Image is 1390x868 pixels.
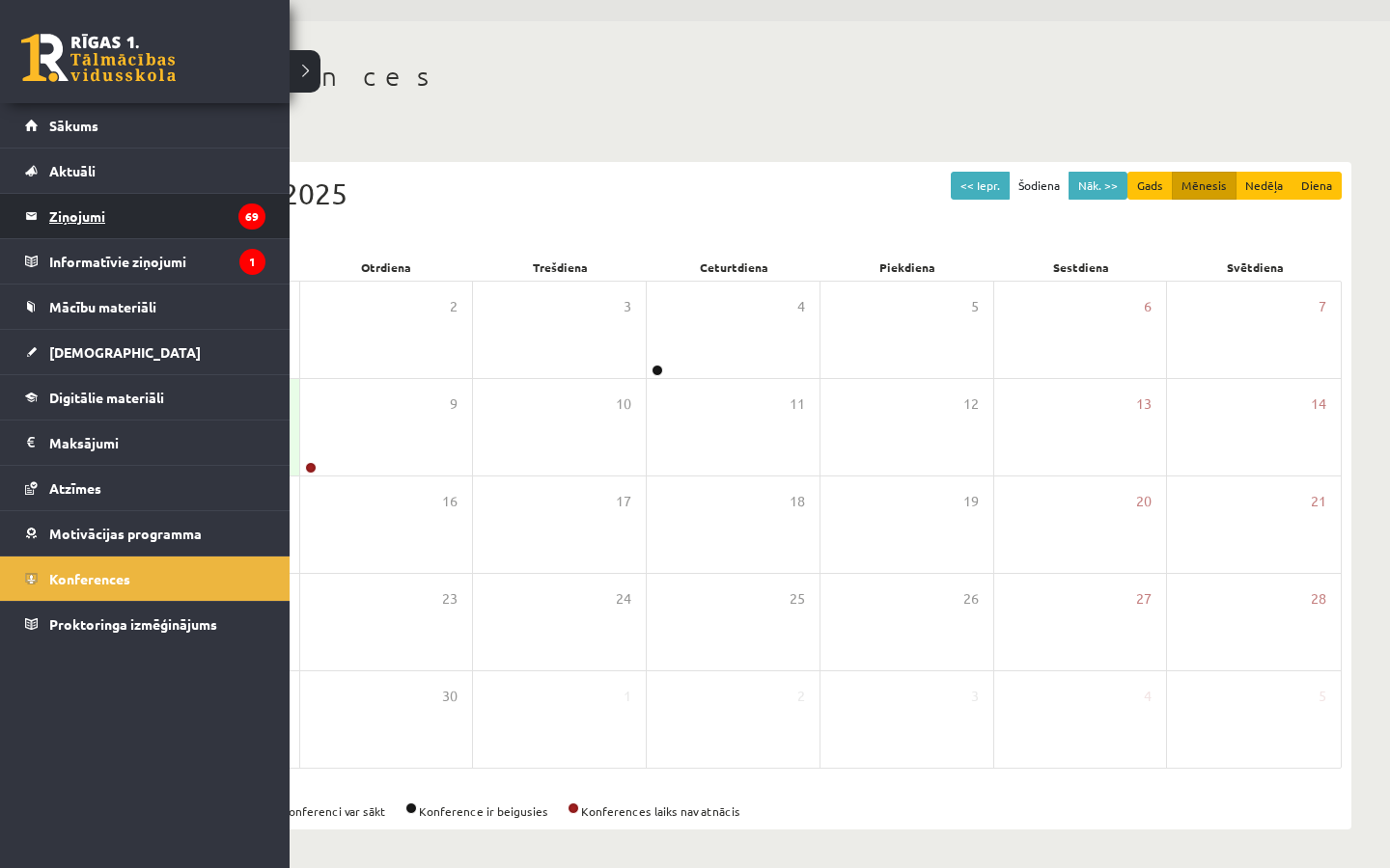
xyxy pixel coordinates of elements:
a: Sākums [25,103,265,148]
span: 21 [1311,491,1326,512]
div: Septembris 2025 [125,172,1342,215]
span: Konferences [49,570,130,587]
button: Nedēļa [1236,172,1293,200]
span: 26 [963,588,979,610]
span: 23 [442,588,458,610]
a: Motivācijas programma [25,511,265,556]
span: 17 [616,491,631,512]
span: 4 [797,296,805,317]
span: 25 [790,588,805,610]
button: Gads [1127,172,1173,200]
a: Ziņojumi69 [25,194,265,238]
legend: Ziņojumi [49,194,265,238]
i: 69 [238,203,265,230]
span: Sākums [49,117,98,134]
a: Rīgas 1. Tālmācības vidusskola [21,34,176,82]
a: Konferences [25,556,265,601]
a: Atzīmes [25,466,265,510]
span: 6 [1144,296,1152,317]
a: Mācību materiāli [25,285,265,329]
span: 20 [1136,491,1152,512]
span: 16 [442,491,458,512]
span: 2 [797,686,805,707]
span: 14 [1311,393,1326,415]
a: Proktoringa izmēģinājums [25,602,265,646]
h1: Konferences [116,60,1351,93]
div: Konference ir aktīva Konferenci var sākt Konference ir beigusies Konferences laiks nav atnācis [125,802,1342,820]
span: 9 [450,393,458,415]
span: 19 [963,491,979,512]
button: << Iepr. [951,172,1010,200]
span: 11 [790,393,805,415]
span: 7 [1319,296,1326,317]
span: 24 [616,588,631,610]
a: [DEMOGRAPHIC_DATA] [25,330,265,374]
span: 2 [450,296,458,317]
a: Maksājumi [25,420,265,465]
div: Svētdiena [1168,254,1342,281]
div: Piekdiena [820,254,994,281]
button: Diena [1292,172,1342,200]
button: Mēnesis [1172,172,1237,200]
span: 5 [971,296,979,317]
span: 18 [790,491,805,512]
span: 3 [624,296,631,317]
span: Motivācijas programma [49,525,202,542]
div: Sestdiena [994,254,1168,281]
button: Šodiena [1009,172,1070,200]
span: 1 [624,686,631,707]
span: 5 [1319,686,1326,707]
span: 13 [1136,393,1152,415]
span: Proktoringa izmēģinājums [49,615,217,633]
span: 4 [1144,686,1152,707]
span: [DEMOGRAPHIC_DATA] [49,343,201,361]
button: Nāk. >> [1069,172,1127,200]
span: Aktuāli [49,162,96,179]
span: 12 [963,393,979,415]
a: Informatīvie ziņojumi1 [25,239,265,284]
a: Digitālie materiāli [25,375,265,420]
span: 3 [971,686,979,707]
span: 27 [1136,588,1152,610]
div: Otrdiena [299,254,473,281]
span: Digitālie materiāli [49,389,164,406]
span: 28 [1311,588,1326,610]
i: 1 [239,249,265,275]
legend: Maksājumi [49,420,265,465]
span: Mācību materiāli [49,298,156,315]
a: Aktuāli [25,149,265,193]
legend: Informatīvie ziņojumi [49,239,265,284]
span: 30 [442,686,458,707]
span: Atzīmes [49,479,101,497]
span: 10 [616,393,631,415]
div: Ceturtdiena [647,254,820,281]
div: Trešdiena [473,254,647,281]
